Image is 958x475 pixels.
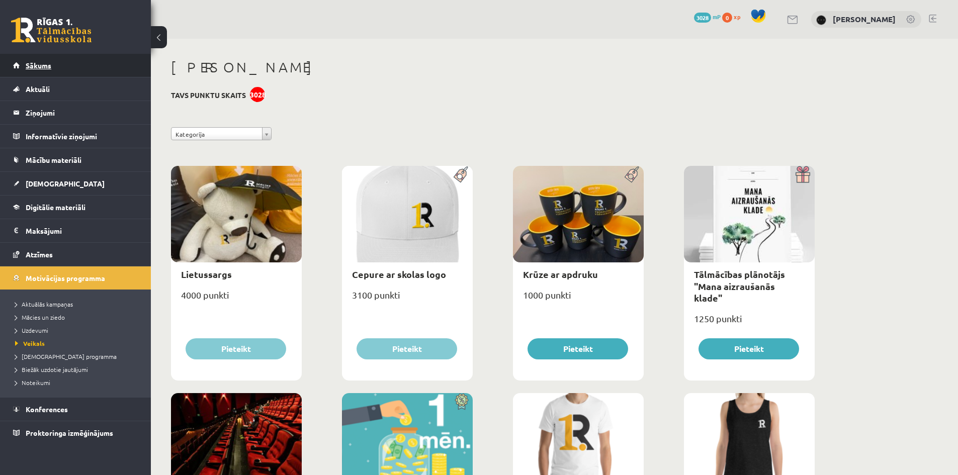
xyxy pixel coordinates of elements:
[13,77,138,101] a: Aktuāli
[13,54,138,77] a: Sākums
[13,243,138,266] a: Atzīmes
[176,128,258,141] span: Kategorija
[15,352,141,361] a: [DEMOGRAPHIC_DATA] programma
[13,101,138,124] a: Ziņojumi
[181,268,232,280] a: Lietussargs
[15,352,117,360] span: [DEMOGRAPHIC_DATA] programma
[15,378,50,387] span: Noteikumi
[357,338,457,359] button: Pieteikt
[513,287,644,312] div: 1000 punkti
[450,166,473,183] img: Populāra prece
[13,219,138,242] a: Maksājumi
[13,266,138,290] a: Motivācijas programma
[26,125,138,148] legend: Informatīvie ziņojumi
[621,166,644,183] img: Populāra prece
[15,339,141,348] a: Veikals
[26,219,138,242] legend: Maksājumi
[15,365,141,374] a: Biežāk uzdotie jautājumi
[13,398,138,421] a: Konferences
[13,421,138,444] a: Proktoringa izmēģinājums
[26,250,53,259] span: Atzīmes
[684,310,815,335] div: 1250 punkti
[15,300,73,308] span: Aktuālās kampaņas
[15,326,48,334] span: Uzdevumi
[11,18,92,43] a: Rīgas 1. Tālmācības vidusskola
[15,378,141,387] a: Noteikumi
[26,101,138,124] legend: Ziņojumi
[792,166,815,183] img: Dāvana ar pārsteigumu
[15,365,88,373] span: Biežāk uzdotie jautājumi
[694,13,721,21] a: 3028 mP
[171,287,302,312] div: 4000 punkti
[250,87,265,102] div: 3028
[15,313,141,322] a: Mācies un ziedo
[15,339,45,347] span: Veikals
[816,15,826,25] img: Ansis Eglājs
[26,273,105,282] span: Motivācijas programma
[26,428,113,437] span: Proktoringa izmēģinājums
[15,326,141,335] a: Uzdevumi
[26,61,51,70] span: Sākums
[352,268,446,280] a: Cepure ar skolas logo
[722,13,745,21] a: 0 xp
[694,268,785,304] a: Tālmācības plānotājs "Mana aizraušanās klade"
[528,338,628,359] button: Pieteikt
[13,148,138,171] a: Mācību materiāli
[26,179,105,188] span: [DEMOGRAPHIC_DATA]
[26,203,85,212] span: Digitālie materiāli
[186,338,286,359] button: Pieteikt
[15,313,65,321] span: Mācies un ziedo
[734,13,740,21] span: xp
[171,91,246,100] h3: Tavs punktu skaits
[171,127,272,140] a: Kategorija
[171,59,815,76] h1: [PERSON_NAME]
[26,155,81,164] span: Mācību materiāli
[523,268,598,280] a: Krūze ar apdruku
[13,196,138,219] a: Digitālie materiāli
[15,300,141,309] a: Aktuālās kampaņas
[26,405,68,414] span: Konferences
[722,13,732,23] span: 0
[13,172,138,195] a: [DEMOGRAPHIC_DATA]
[833,14,896,24] a: [PERSON_NAME]
[694,13,711,23] span: 3028
[699,338,799,359] button: Pieteikt
[450,393,473,410] img: Atlaide
[13,125,138,148] a: Informatīvie ziņojumi
[713,13,721,21] span: mP
[342,287,473,312] div: 3100 punkti
[26,84,50,93] span: Aktuāli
